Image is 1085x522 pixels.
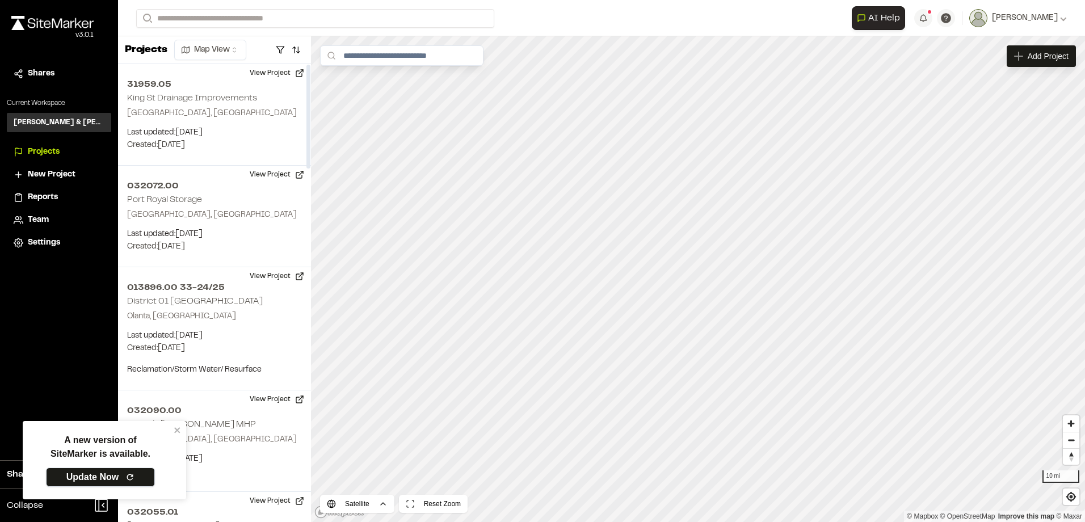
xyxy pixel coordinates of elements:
span: Share Workspace [7,468,83,481]
p: Last updated: [DATE] [127,330,302,342]
a: Map feedback [998,512,1054,520]
a: New Project [14,169,104,181]
p: Last updated: [DATE] [127,228,302,241]
button: View Project [243,166,311,184]
div: Oh geez...please don't... [11,30,94,40]
div: 10 mi [1042,470,1079,483]
h2: 032055.01 [127,506,302,519]
span: [PERSON_NAME] [992,12,1058,24]
h2: 032072.00 [127,179,302,193]
p: Last updated: [DATE] [127,453,302,465]
p: Projects [125,43,167,58]
h2: District 01 [GEOGRAPHIC_DATA] [127,297,263,305]
img: rebrand.png [11,16,94,30]
span: Settings [28,237,60,249]
a: Mapbox logo [314,506,364,519]
button: Reset bearing to north [1063,448,1079,465]
button: Find my location [1063,489,1079,505]
p: Reclamation/Storm Water/ Resurface [127,364,302,376]
span: AI Help [868,11,900,25]
a: OpenStreetMap [940,512,995,520]
p: Created: [DATE] [127,139,302,151]
h2: Roseida [PERSON_NAME] MHP [127,420,256,428]
a: Settings [14,237,104,249]
a: Update Now [46,468,155,487]
button: Zoom in [1063,415,1079,432]
a: Shares [14,68,104,80]
span: Add Project [1028,50,1069,62]
p: Olanta, [GEOGRAPHIC_DATA] [127,310,302,323]
p: Current Workspace [7,98,111,108]
button: Reset Zoom [399,495,468,513]
h3: [PERSON_NAME] & [PERSON_NAME] Inc. [14,117,104,128]
p: A new version of SiteMarker is available. [51,433,150,461]
h2: 032090.00 [127,404,302,418]
a: Mapbox [907,512,938,520]
button: View Project [243,267,311,285]
a: Team [14,214,104,226]
button: Zoom out [1063,432,1079,448]
span: Reset bearing to north [1063,449,1079,465]
h2: King St Drainage Improvements [127,94,257,102]
p: [GEOGRAPHIC_DATA], [GEOGRAPHIC_DATA] [127,433,302,446]
button: Open AI Assistant [852,6,905,30]
p: Created: [DATE] [127,241,302,253]
button: Search [136,9,157,28]
span: Team [28,214,49,226]
a: Reports [14,191,104,204]
span: Reports [28,191,58,204]
span: Shares [28,68,54,80]
div: Open AI Assistant [852,6,910,30]
button: View Project [243,64,311,82]
span: New Project [28,169,75,181]
h2: 013896.00 33-24/25 [127,281,302,294]
p: Last updated: [DATE] [127,127,302,139]
img: User [969,9,987,27]
button: View Project [243,390,311,409]
canvas: Map [311,36,1085,522]
span: Collapse [7,499,43,512]
p: [GEOGRAPHIC_DATA], [GEOGRAPHIC_DATA] [127,209,302,221]
button: close [174,426,182,435]
button: [PERSON_NAME] [969,9,1067,27]
button: Satellite [320,495,394,513]
h2: Port Royal Storage [127,196,202,204]
a: Maxar [1056,512,1082,520]
h2: 31959.05 [127,78,302,91]
button: View Project [243,492,311,510]
p: Created: [DATE] [127,465,302,478]
span: Projects [28,146,60,158]
p: Created: [DATE] [127,342,302,355]
p: [GEOGRAPHIC_DATA], [GEOGRAPHIC_DATA] [127,107,302,120]
a: Projects [14,146,104,158]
